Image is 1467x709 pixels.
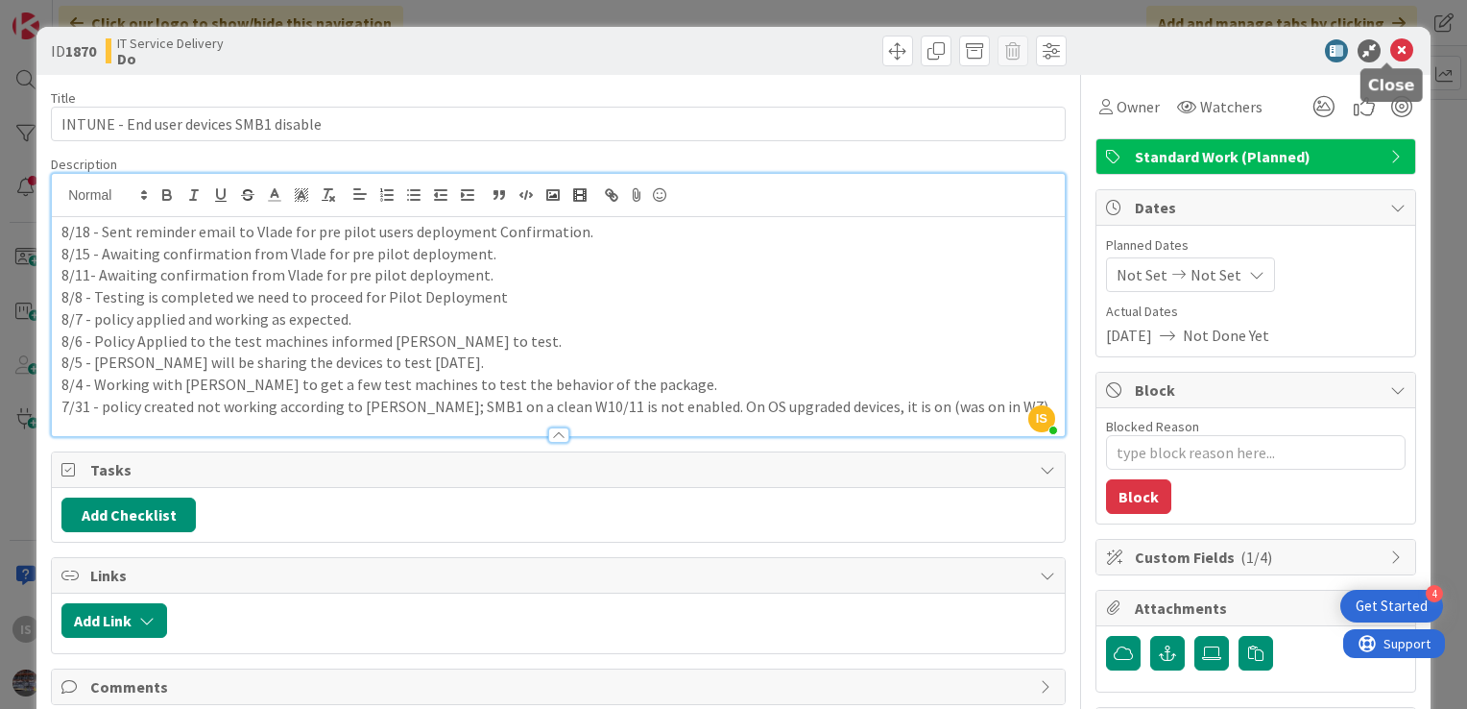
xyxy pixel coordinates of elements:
[90,564,1030,587] span: Links
[1028,405,1055,432] span: IS
[51,89,76,107] label: Title
[61,264,1055,286] p: 8/11- Awaiting confirmation from Vlade for pre pilot deployment.
[61,396,1055,418] p: 7/31 - policy created not working according to [PERSON_NAME]; SMB1 on a clean W10/11 is not enabl...
[61,374,1055,396] p: 8/4 - Working with [PERSON_NAME] to get a few test machines to test the behavior of the package.
[1340,590,1443,623] div: Open Get Started checklist, remaining modules: 4
[61,352,1055,374] p: 8/5 - [PERSON_NAME] will be sharing the devices to test [DATE].
[1117,95,1160,118] span: Owner
[40,3,87,26] span: Support
[90,458,1030,481] span: Tasks
[61,603,167,638] button: Add Link
[1200,95,1263,118] span: Watchers
[1135,597,1381,620] span: Attachments
[51,156,117,173] span: Description
[1240,548,1272,567] span: ( 1/4 )
[61,243,1055,265] p: 8/15 - Awaiting confirmation from Vlade for pre pilot deployment.
[65,41,96,61] b: 1870
[1117,263,1167,286] span: Not Set
[1426,585,1443,602] div: 4
[1135,196,1381,219] span: Dates
[1106,479,1171,514] button: Block
[90,675,1030,698] span: Comments
[117,51,224,66] b: Do
[1135,145,1381,168] span: Standard Work (Planned)
[61,286,1055,308] p: 8/8 - Testing is completed we need to proceed for Pilot Deployment
[1183,324,1269,347] span: Not Done Yet
[1190,263,1241,286] span: Not Set
[51,107,1066,141] input: type card name here...
[61,308,1055,330] p: 8/7 - policy applied and working as expected.
[61,498,196,532] button: Add Checklist
[1368,76,1415,94] h5: Close
[61,221,1055,243] p: 8/18 - Sent reminder email to Vlade for pre pilot users deployment Confirmation.
[1106,324,1152,347] span: [DATE]
[1135,379,1381,402] span: Block
[1106,418,1199,435] label: Blocked Reason
[51,39,96,62] span: ID
[1356,597,1428,616] div: Get Started
[61,330,1055,353] p: 8/6 - Policy Applied to the test machines informed [PERSON_NAME] to test.
[1106,302,1406,322] span: Actual Dates
[1135,546,1381,569] span: Custom Fields
[117,36,224,51] span: IT Service Delivery
[1106,235,1406,256] span: Planned Dates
